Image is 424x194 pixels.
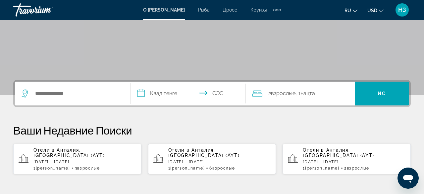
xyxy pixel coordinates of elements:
[367,6,384,15] button: Изменить валюту
[168,147,240,158] span: Анталия, [GEOGRAPHIC_DATA] (AYT)
[33,166,70,171] span: 1
[143,7,185,13] a: О [PERSON_NAME]
[398,7,406,13] span: НЗ
[303,147,374,158] span: Анталия, [GEOGRAPHIC_DATA] (AYT)
[394,3,411,17] button: Пользовательское меню
[295,89,315,98] span: , 1
[355,82,409,105] button: Поиск
[303,166,340,171] span: 1
[36,166,70,171] span: [PERSON_NAME]
[168,166,205,171] span: 1
[250,7,267,13] a: Круизы
[223,7,237,13] a: Дросс
[75,166,100,171] span: 3
[303,147,324,153] span: Отели в
[271,90,295,97] span: Взрослые
[344,6,357,15] button: Изменить язык
[303,160,405,164] p: [DATE] - [DATE]
[246,82,355,105] button: Путешественники: 2 взрослых, 0 детей
[13,143,141,175] button: Отели в Анталия, [GEOGRAPHIC_DATA] (AYT)[DATE] - [DATE]1[PERSON_NAME] 3Взрослые
[367,8,377,13] span: USD
[305,166,340,171] span: [PERSON_NAME]
[33,160,136,164] p: [DATE] - [DATE]
[347,166,369,171] span: Взрослые
[33,147,105,158] span: Анталия, [GEOGRAPHIC_DATA] (AYT)
[273,5,281,15] button: Дополнительные элементы навигации
[344,166,369,171] span: 2
[168,160,271,164] p: [DATE] - [DATE]
[13,1,79,19] a: Травориум
[300,90,315,97] span: Нацта
[344,8,351,13] span: ru
[13,124,411,137] p: Ваши Недавние Поиски
[148,143,276,175] button: Отели в Анталия, [GEOGRAPHIC_DATA] (AYT)[DATE] - [DATE]1[PERSON_NAME] 6Взрослые
[15,82,409,105] div: Поиск виджет
[198,7,210,13] a: Рыба
[268,89,295,98] span: 2
[397,168,419,189] iframe: Кнопка запуска окна обмена сообщениями
[212,166,235,171] span: Взрослые
[33,147,55,153] span: Отели в
[170,166,205,171] span: [PERSON_NAME]
[77,166,100,171] span: Взрослые
[283,143,411,175] button: Отели в Анталия, [GEOGRAPHIC_DATA] (AYT)[DATE] - [DATE]1[PERSON_NAME] 2Взрослые
[131,82,246,105] button: Выберите дату регистрации и выезда
[34,89,120,98] input: Search hotel destination
[378,91,386,96] span: Ис
[168,147,190,153] span: Отели в
[209,166,235,171] span: 6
